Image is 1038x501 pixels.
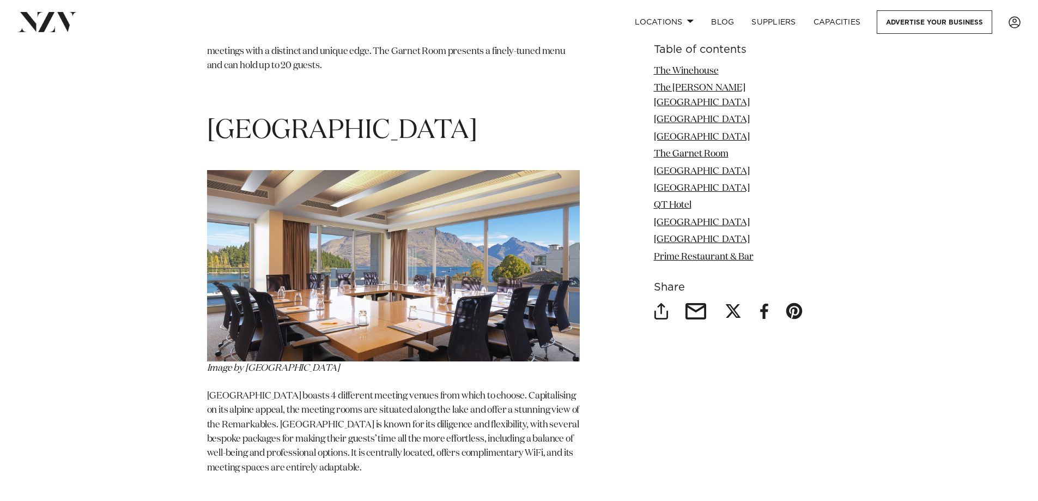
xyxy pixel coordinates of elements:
a: [GEOGRAPHIC_DATA] [654,218,750,227]
span: [GEOGRAPHIC_DATA] [207,118,477,144]
a: SUPPLIERS [743,10,804,34]
a: Advertise your business [877,10,992,34]
a: [GEOGRAPHIC_DATA] [654,167,750,176]
a: The [PERSON_NAME][GEOGRAPHIC_DATA] [654,83,750,107]
a: [GEOGRAPHIC_DATA] [654,184,750,193]
span: [GEOGRAPHIC_DATA] boasts 4 different meeting venues from which to choose. Capitalising on its alp... [207,391,580,473]
a: The Winehouse [654,67,719,76]
a: [GEOGRAPHIC_DATA] [654,115,750,124]
a: Capacities [805,10,870,34]
a: BLOG [702,10,743,34]
h6: Share [654,282,831,293]
a: Prime Restaurant & Bar [654,252,754,262]
a: The Garnet Room [654,149,729,159]
h6: Table of contents [654,44,831,56]
a: [GEOGRAPHIC_DATA] [654,235,750,244]
a: Locations [626,10,702,34]
a: [GEOGRAPHIC_DATA] [654,132,750,142]
a: QT Hotel [654,201,691,210]
img: nzv-logo.png [17,12,77,32]
span: Image by [GEOGRAPHIC_DATA] [207,364,340,373]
